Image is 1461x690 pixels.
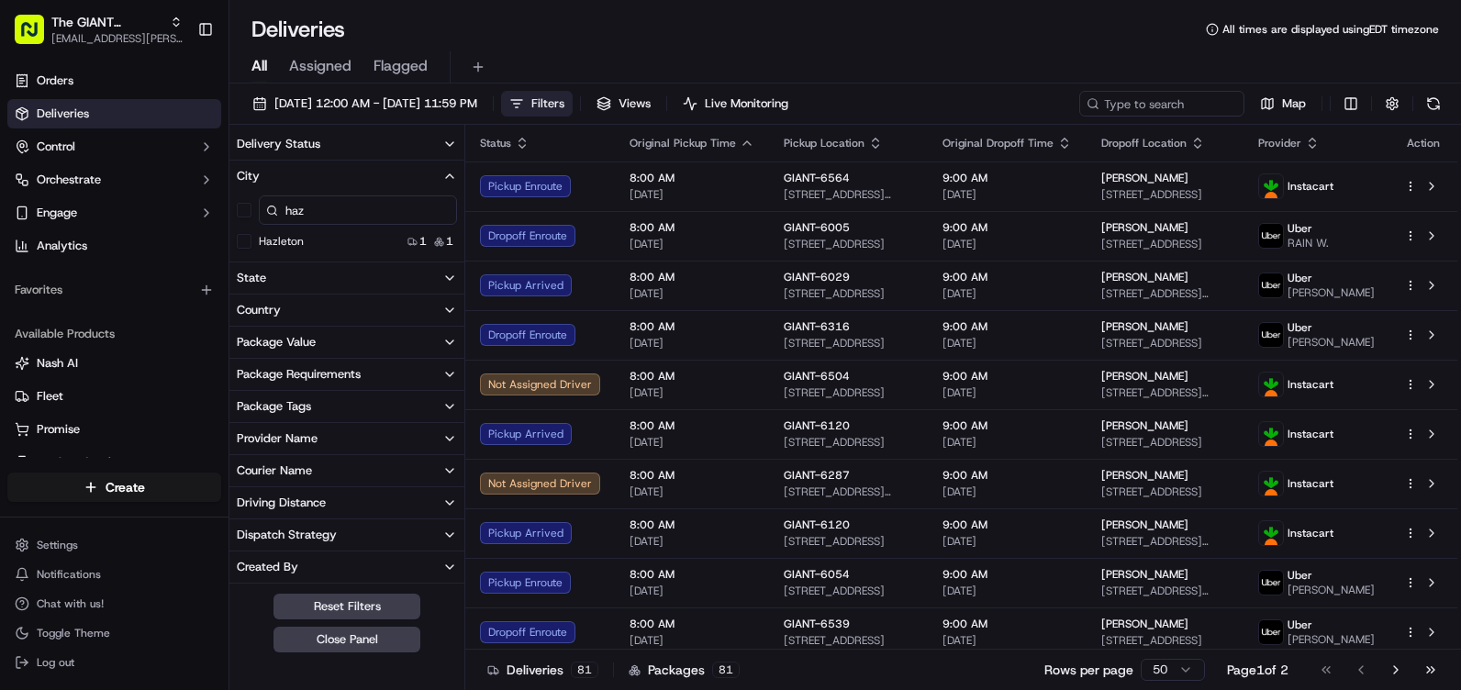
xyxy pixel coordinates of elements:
div: 81 [712,662,740,678]
button: The GIANT Company [51,13,162,31]
div: Package Value [237,334,316,351]
img: Nash [18,18,55,55]
span: [DATE] [942,385,1072,400]
span: 8:00 AM [630,220,754,235]
span: Uber [1288,320,1312,335]
span: Orchestrate [37,172,101,188]
a: Orders [7,66,221,95]
a: 📗Knowledge Base [11,259,148,292]
span: Uber [1288,221,1312,236]
span: [PERSON_NAME] [1101,418,1188,433]
span: [STREET_ADDRESS] [1101,187,1229,202]
span: [PERSON_NAME] [1101,369,1188,384]
button: Courier Name [229,455,464,486]
span: [STREET_ADDRESS] [1101,633,1229,648]
span: Status [480,136,511,150]
span: [STREET_ADDRESS] [784,237,913,251]
span: GIANT-6539 [784,617,850,631]
span: [PERSON_NAME] [1101,171,1188,185]
span: Dropoff Location [1101,136,1187,150]
div: Packages [629,661,740,679]
span: Analytics [37,238,87,254]
span: [DATE] [630,534,754,549]
button: Control [7,132,221,161]
a: Promise [15,421,214,438]
button: Country [229,295,464,326]
button: [DATE] 12:00 AM - [DATE] 11:59 PM [244,91,485,117]
span: Engage [37,205,77,221]
label: Hazleton [259,234,304,249]
span: 1 [446,234,453,249]
span: [DATE] [630,237,754,251]
span: Deliveries [37,106,89,122]
button: Refresh [1421,91,1446,117]
button: Fleet [7,382,221,411]
span: Original Dropoff Time [942,136,1054,150]
button: State [229,262,464,294]
span: [PERSON_NAME] [1101,567,1188,582]
span: [STREET_ADDRESS] [1101,435,1229,450]
span: 9:00 AM [942,270,1072,284]
span: Log out [37,655,74,670]
span: [PERSON_NAME] [1288,285,1375,300]
span: Uber [1288,618,1312,632]
a: Fleet [15,388,214,405]
img: profile_uber_ahold_partner.png [1259,571,1283,595]
div: City [237,168,260,184]
span: [STREET_ADDRESS] [784,435,913,450]
div: Favorites [7,275,221,305]
span: GIANT-6120 [784,517,850,532]
span: [STREET_ADDRESS] [1101,484,1229,499]
div: Package Tags [237,398,311,415]
img: profile_instacart_ahold_partner.png [1259,174,1283,198]
span: [STREET_ADDRESS][PERSON_NAME] [1101,534,1229,549]
button: Create [7,473,221,502]
input: Got a question? Start typing here... [48,118,330,138]
span: Assigned [289,55,351,77]
span: 1 [419,234,427,249]
button: The GIANT Company[EMAIL_ADDRESS][PERSON_NAME][PERSON_NAME][DOMAIN_NAME] [7,7,190,51]
span: Nash AI [37,355,78,372]
span: GIANT-6054 [784,567,850,582]
span: [DATE] [942,435,1072,450]
span: [DATE] [630,435,754,450]
button: [EMAIL_ADDRESS][PERSON_NAME][PERSON_NAME][DOMAIN_NAME] [51,31,183,46]
span: Toggle Theme [37,626,110,640]
button: Map [1252,91,1314,117]
button: Close Panel [273,627,420,652]
button: Toggle Theme [7,620,221,646]
button: Views [588,91,659,117]
span: Orders [37,72,73,89]
span: Pickup Location [784,136,864,150]
span: Views [619,95,651,112]
span: 9:00 AM [942,418,1072,433]
span: Map [1282,95,1306,112]
span: 9:00 AM [942,319,1072,334]
input: Type to search [1079,91,1244,117]
span: Instacart [1288,476,1333,491]
span: [DATE] [942,534,1072,549]
span: GIANT-6029 [784,270,850,284]
div: Available Products [7,319,221,349]
span: GIANT-6120 [784,418,850,433]
span: Provider [1258,136,1301,150]
div: Delivery Status [237,136,320,152]
span: [DATE] [630,385,754,400]
button: Dispatch Strategy [229,519,464,551]
button: Created By [229,551,464,583]
span: 9:00 AM [942,369,1072,384]
span: GIANT-6316 [784,319,850,334]
button: Chat with us! [7,591,221,617]
input: City [259,195,457,225]
button: Nash AI [7,349,221,378]
span: 9:00 AM [942,171,1072,185]
button: Log out [7,650,221,675]
img: profile_uber_ahold_partner.png [1259,273,1283,297]
div: Provider Name [237,430,318,447]
span: 9:00 AM [942,468,1072,483]
button: Settings [7,532,221,558]
button: Provider Name [229,423,464,454]
div: 📗 [18,268,33,283]
button: Orchestrate [7,165,221,195]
